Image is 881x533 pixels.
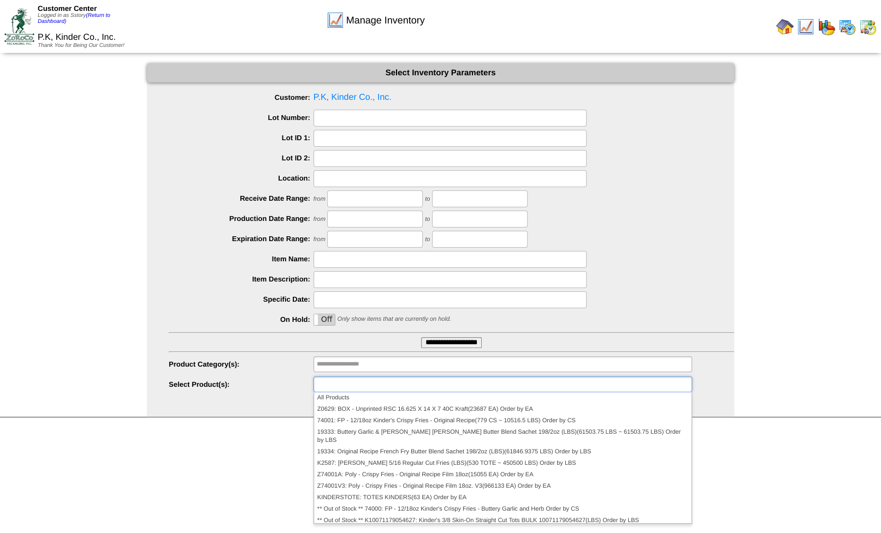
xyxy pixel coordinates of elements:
[169,89,734,106] span: P.K, Kinder Co., Inc.
[147,63,734,82] div: Select Inventory Parameters
[38,43,125,49] span: Thank You for Being Our Customer!
[314,216,326,223] span: from
[314,427,691,446] li: 19333: Buttery Garlic & [PERSON_NAME] [PERSON_NAME] Butter Blend Sachet 198/2oz (LBS)(61503.75 LB...
[859,18,877,35] img: calendarinout.gif
[169,380,314,388] label: Select Product(s):
[314,314,335,326] div: OnOff
[314,469,691,481] li: Z74001A: Poly - Crispy Fries - Original Recipe Film 18oz(15055 EA) Order by EA
[425,236,430,243] span: to
[169,93,314,101] label: Customer:
[169,235,314,243] label: Expiration Date Range:
[169,275,314,283] label: Item Description:
[169,134,314,142] label: Lot ID 1:
[169,295,314,303] label: Specific Date:
[169,154,314,162] label: Lot ID 2:
[797,18,814,35] img: line_graph.gif
[38,33,116,42] span: P.K, Kinder Co., Inc.
[327,11,344,29] img: line_graph.gif
[314,236,326,243] span: from
[314,515,691,526] li: ** Out of Stock ** K10071179054627: Kinder's 3/8 Skin-On Straight Cut Tots BULK 10071179054627(LB...
[169,315,314,324] label: On Hold:
[818,18,835,35] img: graph.gif
[169,214,314,223] label: Production Date Range:
[38,4,97,13] span: Customer Center
[314,492,691,504] li: KINDERSTOTE: TOTES KINDERS(63 EA) Order by EA
[776,18,794,35] img: home.gif
[169,255,314,263] label: Item Name:
[314,481,691,492] li: Z74001V3: Poly - Crispy Fries - Original Recipe Film 18oz. V3(966133 EA) Order by EA
[425,196,430,202] span: to
[314,504,691,515] li: ** Out of Stock ** 74000: FP - 12/18oz Kinder's Crispy Fries - Buttery Garlic and Herb Order by CS
[314,458,691,469] li: K2587: [PERSON_NAME] 5/16 Regular Cut Fries (LBS)(530 TOTE ~ 450500 LBS) Order by LBS
[346,15,425,26] span: Manage Inventory
[337,316,451,322] span: Only show items that are currently on hold.
[838,18,856,35] img: calendarprod.gif
[169,360,314,368] label: Product Category(s):
[169,174,314,182] label: Location:
[169,113,314,122] label: Lot Number:
[314,404,691,415] li: Z0629: BOX - Unprinted RSC 16.625 X 14 X 7 40C Kraft(23687 EA) Order by EA
[314,196,326,202] span: from
[314,446,691,458] li: 19334: Original Recipe French Fry Butter Blend Sachet 198/2oz (LBS)(61846.9375 LBS) Order by LBS
[314,314,335,325] label: Off
[169,194,314,202] label: Receive Date Range:
[38,13,110,25] span: Logged in as Sstory
[425,216,430,223] span: to
[314,415,691,427] li: 74001: FP - 12/18oz Kinder's Crispy Fries - Original Recipe(779 CS ~ 10516.5 LBS) Order by CS
[38,13,110,25] a: (Return to Dashboard)
[314,392,691,404] li: All Products
[4,8,34,45] img: ZoRoCo_Logo(Green%26Foil)%20jpg.webp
